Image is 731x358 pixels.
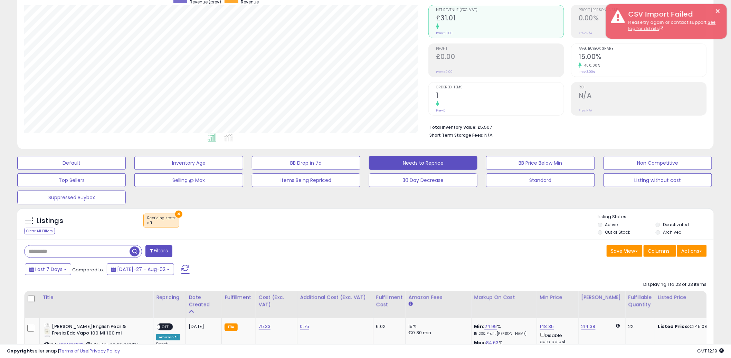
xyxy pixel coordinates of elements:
img: 318L9O+ZQJL._SL40_.jpg [44,323,50,337]
a: 148.35 [540,323,554,330]
button: Items Being Repriced [252,173,360,187]
span: Ordered Items [436,86,564,89]
small: Prev: N/A [579,108,592,113]
li: £5,507 [429,123,702,131]
h2: 1 [436,91,564,101]
span: N/A [484,132,493,138]
button: Top Sellers [17,173,126,187]
span: Compared to: [72,267,104,273]
button: Default [17,156,126,170]
span: OFF [160,324,171,330]
h2: N/A [579,91,706,101]
div: Date Created [189,294,219,308]
div: Disable auto adjust min [540,331,573,351]
h2: 15.00% [579,53,706,62]
b: Total Inventory Value: [429,124,476,130]
div: Amazon AI [156,334,180,340]
button: Filters [145,245,172,257]
div: Amazon Fees [409,294,468,301]
button: Actions [677,245,707,257]
small: 400.00% [582,63,600,68]
small: Prev: N/A [579,31,592,35]
button: Selling @ Max [134,173,243,187]
a: Privacy Policy [89,348,120,354]
span: Profit [436,47,564,51]
small: Prev: £0.00 [436,31,453,35]
b: Listed Price: [658,323,690,330]
button: Columns [644,245,676,257]
div: Min Price [540,294,576,301]
th: The percentage added to the cost of goods (COGS) that forms the calculator for Min & Max prices. [471,291,537,318]
div: €145.08 [658,323,715,330]
p: Listing States: [598,214,714,220]
a: 214.38 [581,323,596,330]
div: Fulfillment [225,294,253,301]
h2: 0.00% [579,14,706,23]
a: 24.99 [484,323,497,330]
label: Out of Stock [605,229,630,235]
span: Last 7 Days [35,266,63,273]
h2: £31.01 [436,14,564,23]
div: 22 [628,323,650,330]
a: 75.33 [259,323,271,330]
span: Columns [648,248,670,254]
div: Repricing [156,294,183,301]
button: Inventory Age [134,156,243,170]
div: % [474,323,532,336]
label: Active [605,222,618,228]
div: Cost (Exc. VAT) [259,294,294,308]
div: Fulfillable Quantity [628,294,652,308]
h2: £0.00 [436,53,564,62]
button: × [715,7,721,16]
div: Clear All Filters [24,228,55,234]
div: €0.30 min [409,330,466,336]
button: Listing without cost [604,173,712,187]
small: Prev: 0 [436,108,446,113]
span: Repricing state : [147,215,175,226]
b: Min: [474,323,485,330]
span: ROI [579,86,706,89]
button: Last 7 Days [25,263,71,275]
button: BB Price Below Min [486,156,595,170]
div: 6.02 [376,323,400,330]
a: See log for details [628,19,716,32]
span: Profit [PERSON_NAME] [579,8,706,12]
p: 15.23% Profit [PERSON_NAME] [474,331,532,336]
a: Terms of Use [59,348,88,354]
span: 2025-08-11 12:19 GMT [697,348,724,354]
button: × [175,211,182,218]
div: Please try again or contact support. [623,19,722,32]
div: Additional Cost (Exc. VAT) [300,294,370,301]
div: Listed Price [658,294,718,301]
small: Prev: 3.00% [579,70,595,74]
button: Standard [486,173,595,187]
div: off [147,221,175,225]
div: Markup on Cost [474,294,534,301]
div: Fulfillment Cost [376,294,403,308]
button: Non Competitive [604,156,712,170]
div: CSV Import Failed [623,9,722,19]
label: Deactivated [663,222,689,228]
small: FBA [225,323,237,331]
small: Prev: £0.00 [436,70,453,74]
div: seller snap | | [7,348,120,355]
b: [PERSON_NAME] English Pear & Fresia Edc Vapo 100 Ml 100 ml [52,323,136,338]
div: Title [42,294,150,301]
div: [DATE] [189,323,216,330]
small: Amazon Fees. [409,301,413,307]
span: Net Revenue (Exc. VAT) [436,8,564,12]
button: Save View [607,245,643,257]
button: BB Drop in 7d [252,156,360,170]
button: Suppressed Buybox [17,191,126,204]
span: Avg. Buybox Share [579,47,706,51]
label: Archived [663,229,682,235]
b: Short Term Storage Fees: [429,132,483,138]
div: [PERSON_NAME] [581,294,623,301]
div: 15% [409,323,466,330]
button: 30 Day Decrease [369,173,477,187]
div: Displaying 1 to 23 of 23 items [644,281,707,288]
h5: Listings [37,216,63,226]
strong: Copyright [7,348,32,354]
button: [DATE]-27 - Aug-02 [107,263,174,275]
button: Needs to Reprice [369,156,477,170]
